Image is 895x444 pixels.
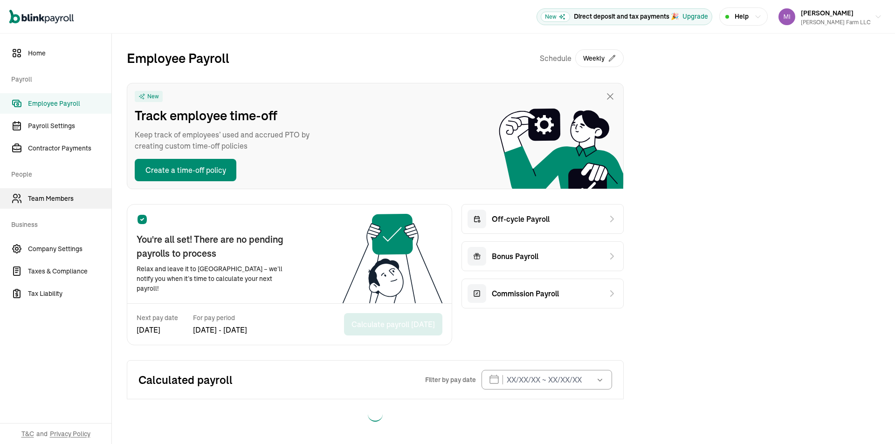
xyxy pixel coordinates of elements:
[28,266,111,276] span: Taxes & Compliance
[482,370,612,389] input: XX/XX/XX ~ XX/XX/XX
[28,99,111,109] span: Employee Payroll
[801,9,854,17] span: [PERSON_NAME]
[193,313,247,322] span: For pay period
[735,12,749,21] span: Help
[137,313,178,322] span: Next pay date
[28,48,111,58] span: Home
[719,7,768,26] button: Help
[28,143,111,153] span: Contractor Payments
[575,49,624,67] button: Weekly
[344,313,442,335] button: Calculate payroll [DATE]
[682,12,708,21] button: Upgrade
[492,288,559,299] span: Commission Payroll
[541,12,570,22] span: New
[193,324,247,335] span: [DATE] - [DATE]
[138,372,425,387] h2: Calculated payroll
[28,194,111,204] span: Team Members
[740,343,895,444] iframe: Chat Widget
[492,251,538,262] span: Bonus Payroll
[11,211,106,237] span: Business
[135,129,321,151] span: Keep track of employees’ used and accrued PTO by creating custom time-off policies
[50,429,90,438] span: Privacy Policy
[147,93,159,100] span: New
[492,213,550,225] span: Off-cycle Payroll
[137,324,178,335] span: [DATE]
[9,3,74,30] nav: Global
[135,106,321,125] span: Track employee time-off
[425,375,476,384] span: Filter by pay date
[801,18,871,27] div: [PERSON_NAME] Farm LLC
[540,48,624,68] div: Schedule
[28,244,111,254] span: Company Settings
[11,65,106,91] span: Payroll
[28,121,111,131] span: Payroll Settings
[28,289,111,299] span: Tax Liability
[11,160,106,186] span: People
[21,429,34,438] span: T&C
[137,232,295,260] span: You're all set! There are no pending payrolls to process
[127,48,229,68] h2: Employee Payroll
[775,5,886,28] button: [PERSON_NAME][PERSON_NAME] Farm LLC
[137,264,295,294] span: Relax and leave it to [GEOGRAPHIC_DATA] – we’ll notify you when it’s time to calculate your next ...
[135,159,236,181] button: Create a time-off policy
[574,12,679,21] p: Direct deposit and tax payments 🎉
